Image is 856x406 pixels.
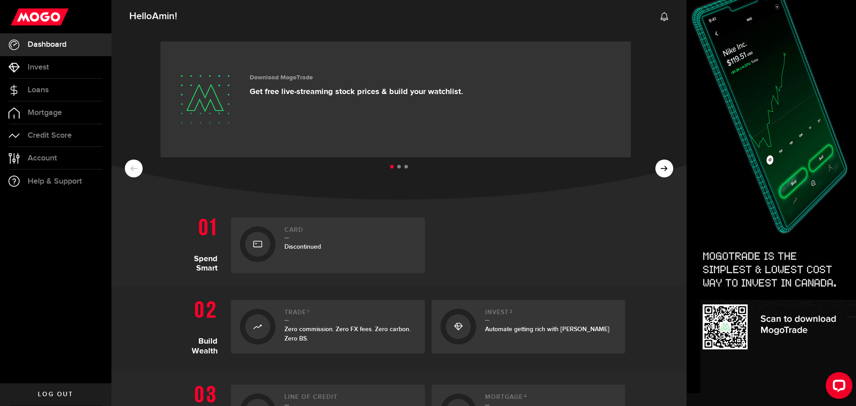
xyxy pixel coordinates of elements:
sup: 1 [307,309,309,314]
span: Help & Support [28,177,82,185]
p: Get free live-streaming stock prices & build your watchlist. [250,87,463,97]
h2: Card [284,226,416,238]
span: Account [28,154,57,162]
a: Download MogoTrade Get free live-streaming stock prices & build your watchlist. [160,41,631,157]
a: CardDiscontinued [231,217,425,273]
span: Hello ! [129,7,177,26]
h2: Trade [284,309,416,321]
iframe: LiveChat chat widget [819,369,856,406]
span: Invest [28,63,49,71]
h1: Spend Smart [173,213,224,273]
span: Zero commission. Zero FX fees. Zero carbon. Zero BS. [284,325,411,342]
h1: Build Wealth [173,295,224,358]
span: Discontinued [284,243,321,250]
span: Automate getting rich with [PERSON_NAME] [485,325,609,333]
a: Invest2Automate getting rich with [PERSON_NAME] [432,300,626,353]
span: Mortgage [28,109,62,117]
sup: 4 [524,394,527,399]
h3: Download MogoTrade [250,74,463,82]
h2: Line of credit [284,394,416,406]
span: Dashboard [28,41,66,49]
a: Trade1Zero commission. Zero FX fees. Zero carbon. Zero BS. [231,300,425,353]
h2: Invest [485,309,617,321]
sup: 2 [510,309,513,314]
span: Credit Score [28,131,72,139]
span: Loans [28,86,49,94]
span: Log out [38,391,73,398]
span: Amin [152,10,175,22]
h2: Mortgage [485,394,617,406]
